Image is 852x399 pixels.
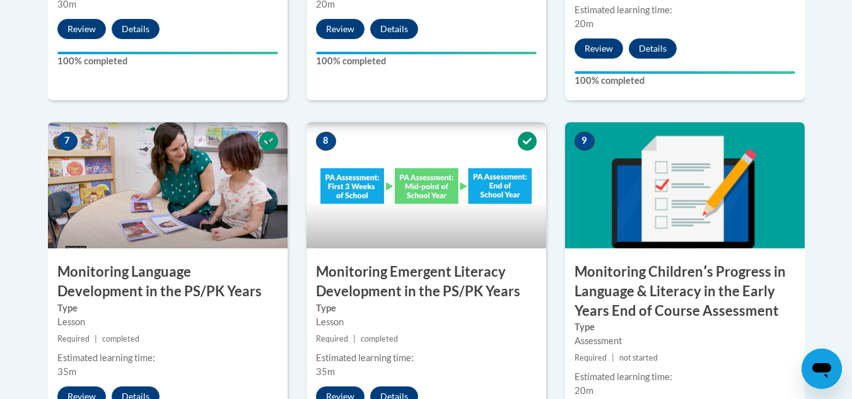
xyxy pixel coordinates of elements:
[575,334,795,348] div: Assessment
[57,132,78,151] span: 7
[112,19,160,39] button: Details
[612,353,614,362] span: |
[575,353,607,362] span: Required
[316,19,365,39] button: Review
[575,3,795,17] div: Estimated learning time:
[316,351,537,365] div: Estimated learning time:
[575,385,593,396] span: 20m
[306,262,546,301] h3: Monitoring Emergent Literacy Development in the PS/PK Years
[57,19,106,39] button: Review
[316,52,537,54] div: Your progress
[102,334,139,344] span: completed
[316,132,336,151] span: 8
[316,301,537,315] label: Type
[48,262,288,301] h3: Monitoring Language Development in the PS/PK Years
[565,122,805,248] img: Course Image
[57,315,278,329] div: Lesson
[316,315,537,329] div: Lesson
[565,262,805,320] h3: Monitoring Childrenʹs Progress in Language & Literacy in the Early Years End of Course Assessment
[370,19,418,39] button: Details
[575,38,623,59] button: Review
[57,54,278,68] label: 100% completed
[802,349,842,389] iframe: Button to launch messaging window
[57,52,278,54] div: Your progress
[361,334,398,344] span: completed
[306,122,546,248] img: Course Image
[629,38,677,59] button: Details
[57,301,278,315] label: Type
[575,320,795,334] label: Type
[316,334,348,344] span: Required
[57,334,90,344] span: Required
[575,132,595,151] span: 9
[619,353,658,362] span: not started
[575,370,795,384] div: Estimated learning time:
[48,122,288,248] img: Course Image
[95,334,97,344] span: |
[57,351,278,365] div: Estimated learning time:
[316,54,537,68] label: 100% completed
[575,74,795,88] label: 100% completed
[316,366,335,377] span: 35m
[57,366,76,377] span: 35m
[353,334,356,344] span: |
[575,71,795,74] div: Your progress
[575,18,593,29] span: 20m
